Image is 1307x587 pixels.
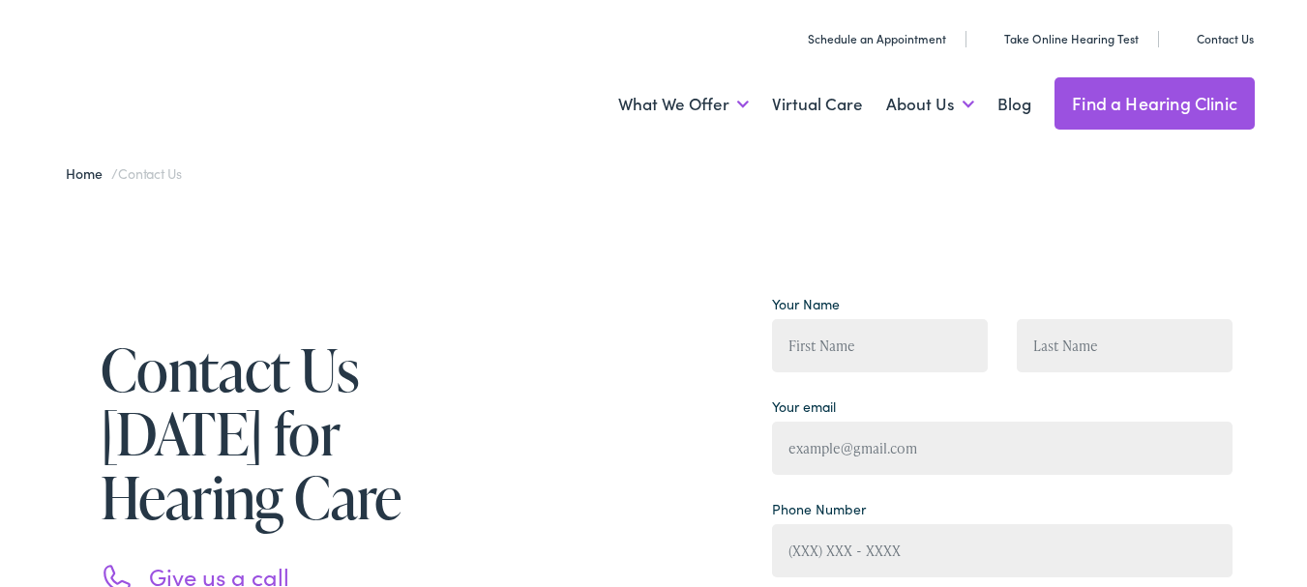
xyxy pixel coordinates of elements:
label: Your email [772,396,836,417]
a: Virtual Care [772,69,863,140]
label: Phone Number [772,499,866,519]
input: Last Name [1017,319,1233,372]
a: Home [66,163,111,183]
img: utility icon [983,29,996,48]
input: (XXX) XXX - XXXX [772,524,1233,577]
input: example@gmail.com [772,422,1233,475]
img: utility icon [1175,29,1189,48]
a: Schedule an Appointment [787,30,946,46]
span: Contact Us [118,163,182,183]
h1: Contact Us [DATE] for Hearing Care [101,338,497,529]
span: / [66,163,182,183]
a: Blog [997,69,1031,140]
input: First Name [772,319,988,372]
a: Find a Hearing Clinic [1055,77,1255,130]
label: Your Name [772,294,840,314]
a: About Us [886,69,974,140]
a: Contact Us [1175,30,1254,46]
a: What We Offer [618,69,749,140]
a: Take Online Hearing Test [983,30,1139,46]
img: utility icon [787,29,800,48]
